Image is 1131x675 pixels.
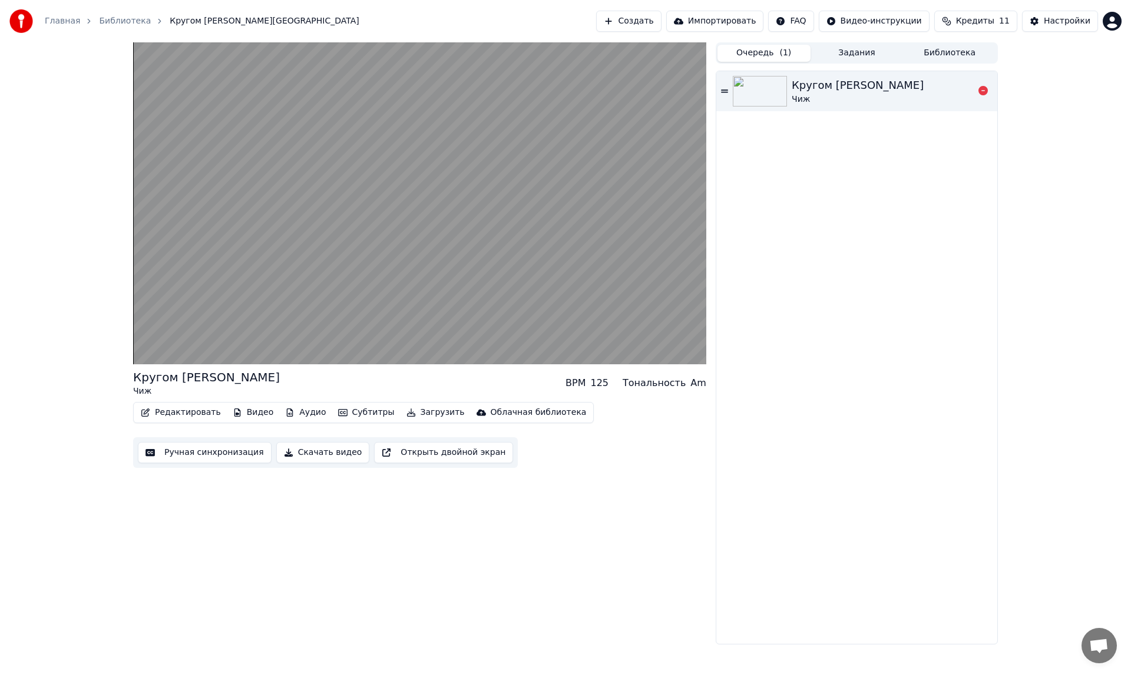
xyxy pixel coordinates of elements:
span: ( 1 ) [779,47,791,59]
img: youka [9,9,33,33]
div: Чиж [792,94,924,105]
button: Редактировать [136,404,226,421]
button: Настройки [1022,11,1098,32]
button: Кредиты11 [934,11,1017,32]
div: 125 [590,376,609,390]
button: Загрузить [402,404,469,421]
div: Облачная библиотека [491,407,587,418]
div: Настройки [1044,15,1090,27]
a: Главная [45,15,80,27]
button: Открыть двойной экран [374,442,513,463]
button: FAQ [768,11,813,32]
button: Импортировать [666,11,764,32]
button: Видео [228,404,279,421]
button: Субтитры [333,404,399,421]
button: Ручная синхронизация [138,442,272,463]
div: Кругом [PERSON_NAME] [133,369,280,385]
span: Кругом [PERSON_NAME][GEOGRAPHIC_DATA] [170,15,359,27]
nav: breadcrumb [45,15,359,27]
button: Скачать видео [276,442,370,463]
button: Видео-инструкции [819,11,930,32]
button: Создать [596,11,661,32]
div: Открытый чат [1082,628,1117,663]
div: BPM [565,376,586,390]
button: Аудио [280,404,330,421]
div: Чиж [133,385,280,397]
div: Тональность [623,376,686,390]
button: Задания [811,45,904,62]
div: Am [690,376,706,390]
a: Библиотека [99,15,151,27]
button: Очередь [717,45,811,62]
div: Кругом [PERSON_NAME] [792,77,924,94]
span: Кредиты [956,15,994,27]
button: Библиотека [903,45,996,62]
span: 11 [999,15,1010,27]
